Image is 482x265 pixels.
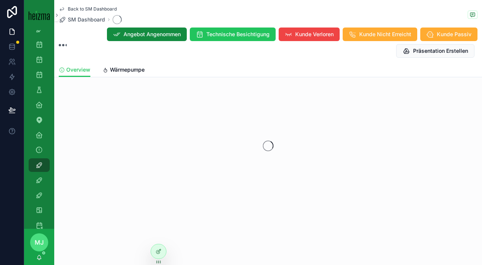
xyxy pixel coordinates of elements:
[437,31,471,38] span: Kunde Passiv
[68,16,105,23] span: SM Dashboard
[124,31,181,38] span: Angebot Angenommen
[66,66,90,74] span: Overview
[29,10,50,20] img: App logo
[68,6,117,12] span: Back to SM Dashboard
[59,6,117,12] a: Back to SM Dashboard
[190,28,276,41] button: Technische Besichtigung
[396,44,474,58] button: Präsentation Erstellen
[110,66,145,74] span: Wärmepumpe
[295,31,334,38] span: Kunde Verloren
[359,31,411,38] span: Kunde Nicht Erreicht
[59,16,105,23] a: SM Dashboard
[102,63,145,78] a: Wärmepumpe
[413,47,468,55] span: Präsentation Erstellen
[343,28,417,41] button: Kunde Nicht Erreicht
[206,31,270,38] span: Technische Besichtigung
[279,28,340,41] button: Kunde Verloren
[420,28,477,41] button: Kunde Passiv
[59,63,90,77] a: Overview
[107,28,187,41] button: Angebot Angenommen
[24,30,54,229] div: scrollable content
[35,238,44,247] span: MJ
